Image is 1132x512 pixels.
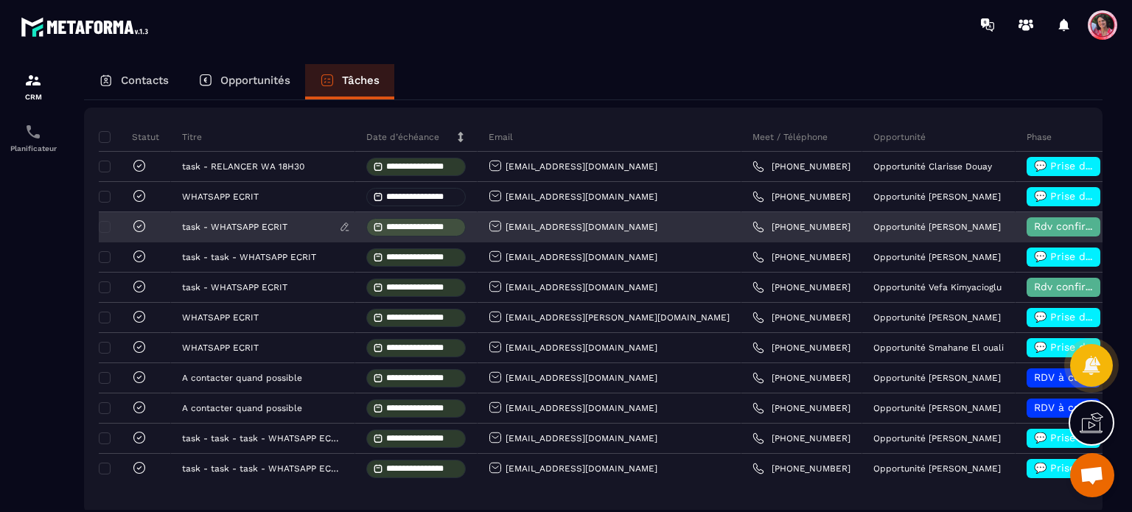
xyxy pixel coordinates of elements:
[1034,401,1129,413] span: RDV à confimer ❓
[4,93,63,101] p: CRM
[873,192,1001,202] p: Opportunité [PERSON_NAME]
[873,312,1001,323] p: Opportunité [PERSON_NAME]
[21,13,153,41] img: logo
[752,251,850,263] a: [PHONE_NUMBER]
[752,131,828,143] p: Meet / Téléphone
[182,373,302,383] p: A contacter quand possible
[24,123,42,141] img: scheduler
[873,161,992,172] p: Opportunité Clarisse Douay
[1070,453,1114,497] div: Ouvrir le chat
[1034,281,1117,292] span: Rdv confirmé ✅
[752,402,850,414] a: [PHONE_NUMBER]
[366,131,439,143] p: Date d’échéance
[182,161,304,172] p: task - RELANCER WA 18H30
[182,282,287,292] p: task - WHATSAPP ECRIT
[305,64,394,99] a: Tâches
[752,281,850,293] a: [PHONE_NUMBER]
[182,252,316,262] p: task - task - WHATSAPP ECRIT
[752,342,850,354] a: [PHONE_NUMBER]
[752,191,850,203] a: [PHONE_NUMBER]
[4,144,63,152] p: Planificateur
[873,463,1001,474] p: Opportunité [PERSON_NAME]
[1034,220,1117,232] span: Rdv confirmé ✅
[4,112,63,164] a: schedulerschedulerPlanificateur
[873,252,1001,262] p: Opportunité [PERSON_NAME]
[4,60,63,112] a: formationformationCRM
[182,222,287,232] p: task - WHATSAPP ECRIT
[752,161,850,172] a: [PHONE_NUMBER]
[873,131,926,143] p: Opportunité
[182,403,302,413] p: A contacter quand possible
[182,463,340,474] p: task - task - task - WHATSAPP ECRIT
[752,432,850,444] a: [PHONE_NUMBER]
[182,192,259,202] p: WHATSAPP ECRIT
[489,131,513,143] p: Email
[84,64,184,99] a: Contacts
[873,403,1001,413] p: Opportunité [PERSON_NAME]
[121,74,169,87] p: Contacts
[182,312,259,323] p: WHATSAPP ECRIT
[182,131,202,143] p: Titre
[873,282,1002,292] p: Opportunité Vefa Kimyacioglu
[182,433,340,443] p: task - task - task - WHATSAPP ECRIT
[220,74,290,87] p: Opportunités
[873,222,1001,232] p: Opportunité [PERSON_NAME]
[752,312,850,323] a: [PHONE_NUMBER]
[102,131,159,143] p: Statut
[873,373,1001,383] p: Opportunité [PERSON_NAME]
[24,71,42,89] img: formation
[184,64,305,99] a: Opportunités
[752,221,850,233] a: [PHONE_NUMBER]
[873,343,1004,353] p: Opportunité Smahane El ouali
[1027,131,1052,143] p: Phase
[752,463,850,474] a: [PHONE_NUMBER]
[182,343,259,353] p: WHATSAPP ECRIT
[342,74,380,87] p: Tâches
[1034,371,1129,383] span: RDV à confimer ❓
[752,372,850,384] a: [PHONE_NUMBER]
[873,433,1001,443] p: Opportunité [PERSON_NAME]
